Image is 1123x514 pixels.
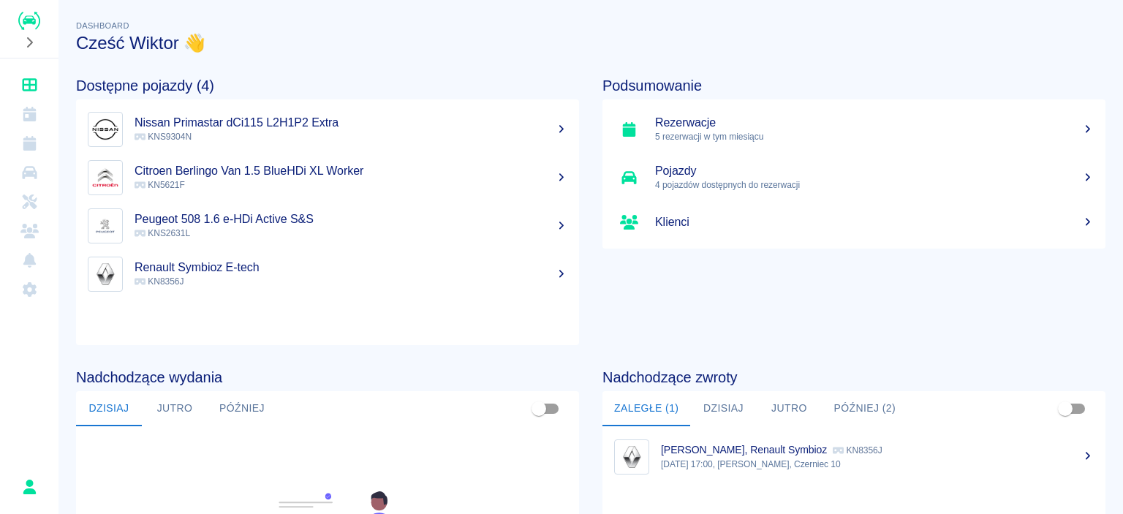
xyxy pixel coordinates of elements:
img: Image [618,443,646,471]
button: Jutro [142,391,208,426]
a: Rezerwacje5 rezerwacji w tym miesiącu [602,105,1105,154]
h4: Dostępne pojazdy (4) [76,77,579,94]
button: Dzisiaj [690,391,756,426]
h5: Renault Symbioz E-tech [135,260,567,275]
span: KNS2631L [135,228,190,238]
h5: Klienci [655,215,1094,230]
button: Wiktor Hryc [14,472,45,502]
p: [DATE] 17:00, [PERSON_NAME], Czerniec 10 [661,458,1094,471]
span: Pokaż przypisane tylko do mnie [1051,395,1079,423]
button: Później (2) [822,391,907,426]
span: KN5621F [135,180,185,190]
a: Serwisy [6,187,53,216]
a: ImageCitroen Berlingo Van 1.5 BlueHDi XL Worker KN5621F [76,154,579,202]
a: Rezerwacje [6,129,53,158]
a: Kalendarz [6,99,53,129]
a: Ustawienia [6,275,53,304]
img: Image [91,260,119,288]
button: Dzisiaj [76,391,142,426]
p: [PERSON_NAME], Renault Symbioz [661,444,827,456]
button: Rozwiń nawigację [18,33,40,52]
h4: Nadchodzące wydania [76,369,579,386]
span: KN8356J [135,276,184,287]
a: Klienci [6,216,53,246]
img: Image [91,212,119,240]
h4: Nadchodzące zwroty [602,369,1105,386]
p: 5 rezerwacji w tym miesiącu [655,130,1094,143]
img: Image [91,164,119,192]
h3: Cześć Wiktor 👋 [76,33,1105,53]
a: Klienci [602,202,1105,243]
a: Image[PERSON_NAME], Renault Symbioz KN8356J[DATE] 17:00, [PERSON_NAME], Czerniec 10 [602,432,1105,481]
h5: Citroen Berlingo Van 1.5 BlueHDi XL Worker [135,164,567,178]
a: Powiadomienia [6,246,53,275]
button: Później [208,391,276,426]
h4: Podsumowanie [602,77,1105,94]
span: Dashboard [76,21,129,30]
a: Dashboard [6,70,53,99]
h5: Rezerwacje [655,116,1094,130]
p: KN8356J [833,445,882,456]
h5: Peugeot 508 1.6 e-HDi Active S&S [135,212,567,227]
a: ImagePeugeot 508 1.6 e-HDi Active S&S KNS2631L [76,202,579,250]
span: Pokaż przypisane tylko do mnie [525,395,553,423]
button: Zaległe (1) [602,391,690,426]
a: Pojazdy4 pojazdów dostępnych do rezerwacji [602,154,1105,202]
span: KNS9304N [135,132,192,142]
h5: Nissan Primastar dCi115 L2H1P2 Extra [135,116,567,130]
button: Jutro [756,391,822,426]
img: Renthelp [18,12,40,30]
a: ImageRenault Symbioz E-tech KN8356J [76,250,579,298]
p: 4 pojazdów dostępnych do rezerwacji [655,178,1094,192]
h5: Pojazdy [655,164,1094,178]
img: Image [91,116,119,143]
a: Flota [6,158,53,187]
a: ImageNissan Primastar dCi115 L2H1P2 Extra KNS9304N [76,105,579,154]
